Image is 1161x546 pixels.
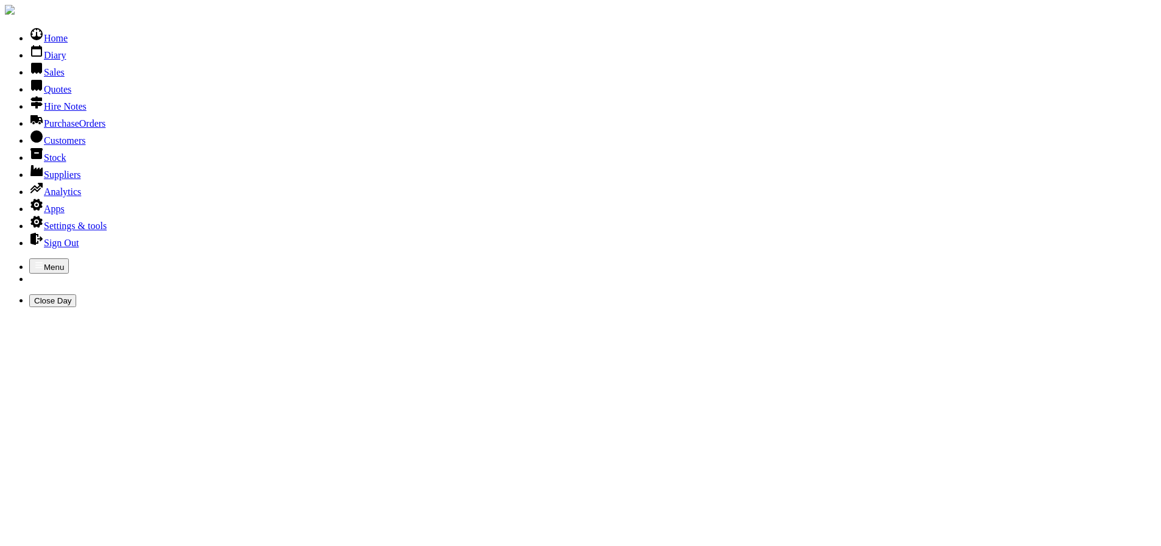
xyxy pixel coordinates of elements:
[29,118,105,129] a: PurchaseOrders
[29,258,69,274] button: Menu
[29,238,79,248] a: Sign Out
[29,61,1156,78] li: Sales
[5,5,15,15] img: companylogo.jpg
[29,50,66,60] a: Diary
[29,186,81,197] a: Analytics
[29,33,68,43] a: Home
[29,95,1156,112] li: Hire Notes
[29,135,85,146] a: Customers
[29,169,80,180] a: Suppliers
[29,221,107,231] a: Settings & tools
[29,84,71,94] a: Quotes
[29,163,1156,180] li: Suppliers
[29,67,65,77] a: Sales
[29,101,87,112] a: Hire Notes
[29,294,76,307] button: Close Day
[29,146,1156,163] li: Stock
[29,152,66,163] a: Stock
[29,204,65,214] a: Apps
